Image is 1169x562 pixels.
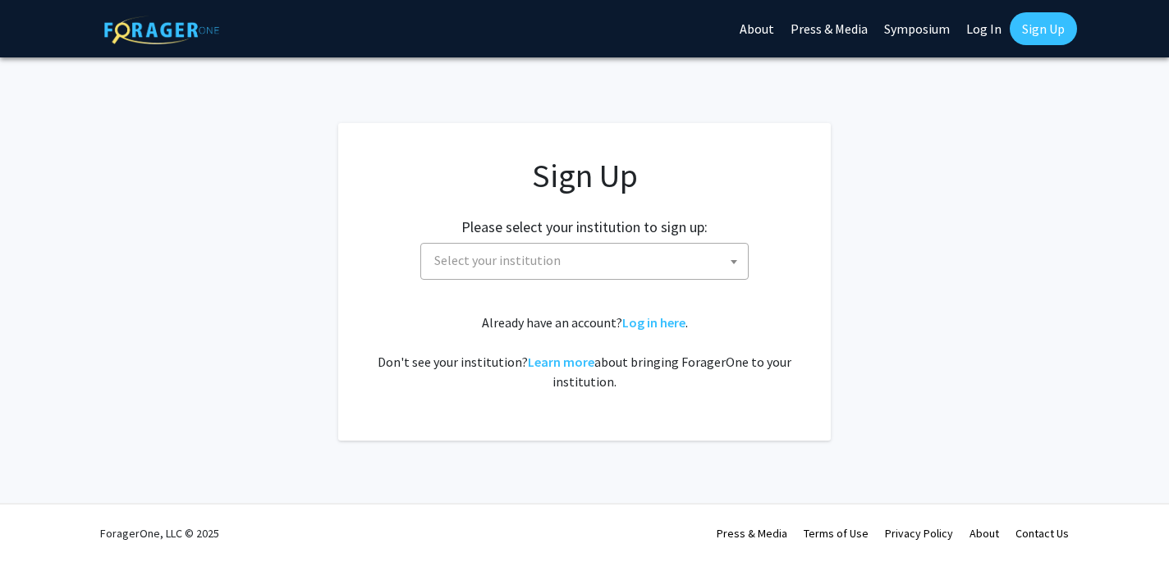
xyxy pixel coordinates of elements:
div: Already have an account? . Don't see your institution? about bringing ForagerOne to your institut... [371,313,798,391]
a: Terms of Use [804,526,869,541]
a: Contact Us [1015,526,1069,541]
a: Log in here [622,314,685,331]
a: About [970,526,999,541]
span: Select your institution [434,252,561,268]
span: Select your institution [428,244,748,277]
h2: Please select your institution to sign up: [461,218,708,236]
div: ForagerOne, LLC © 2025 [100,505,219,562]
a: Press & Media [717,526,787,541]
img: ForagerOne Logo [104,16,219,44]
a: Privacy Policy [885,526,953,541]
a: Learn more about bringing ForagerOne to your institution [528,354,594,370]
h1: Sign Up [371,156,798,195]
a: Sign Up [1010,12,1077,45]
span: Select your institution [420,243,749,280]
